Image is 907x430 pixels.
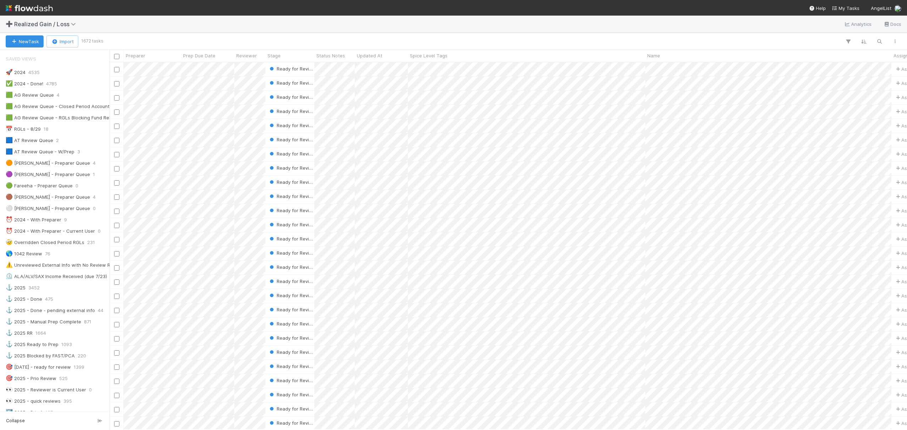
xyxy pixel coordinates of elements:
[268,420,316,426] span: Ready for Review
[64,215,67,224] span: 9
[268,334,314,341] div: Ready for Review
[114,95,119,101] input: Toggle Row Selected
[28,283,40,292] span: 3452
[114,322,119,327] input: Toggle Row Selected
[93,170,95,179] span: 1
[832,5,860,11] span: My Tasks
[268,207,314,214] div: Ready for Review
[268,80,316,86] span: Ready for Review
[114,138,119,143] input: Toggle Row Selected
[883,20,901,28] a: Docs
[28,68,40,77] span: 4535
[268,108,316,114] span: Ready for Review
[647,52,660,59] span: Name
[268,377,314,384] div: Ready for Review
[268,108,314,115] div: Ready for Review
[114,364,119,370] input: Toggle Row Selected
[6,205,13,211] span: ⚪
[844,20,872,28] a: Analytics
[6,307,13,313] span: ⚓
[236,52,257,59] span: Reviewer
[268,236,316,242] span: Ready for Review
[6,341,13,347] span: ⚓
[6,262,13,268] span: ⚠️
[6,306,95,315] div: 2025 - Done - pending external info
[63,397,72,406] span: 395
[6,261,125,270] div: Unreviewed External Info with No Review Request
[6,418,25,424] span: Collapse
[268,419,314,426] div: Ready for Review
[114,152,119,157] input: Toggle Row Selected
[6,238,84,247] div: Overridden Closed Period RGLs
[6,398,13,404] span: 👀
[87,238,95,247] span: 231
[114,67,119,72] input: Toggle Row Selected
[14,21,79,28] span: Realized Gain / Loss
[268,94,314,101] div: Ready for Review
[6,409,13,415] span: 1️⃣
[268,392,316,397] span: Ready for Review
[114,336,119,341] input: Toggle Row Selected
[6,181,73,190] div: Fareeha - Preparer Queue
[6,239,13,245] span: 🤕
[6,125,41,134] div: RGLs - 8/29
[268,123,316,128] span: Ready for Review
[410,52,447,59] span: Spice Level Tags
[6,386,13,392] span: 👀
[114,209,119,214] input: Toggle Row Selected
[6,182,13,188] span: 🟢
[268,179,316,185] span: Ready for Review
[268,405,314,412] div: Ready for Review
[268,66,316,72] span: Ready for Review
[268,179,314,186] div: Ready for Review
[6,21,13,27] span: ➕
[74,363,84,372] span: 1399
[98,306,103,315] span: 44
[6,250,13,256] span: 🌎
[832,5,860,12] a: My Tasks
[126,52,145,59] span: Preparer
[6,103,13,109] span: 🟩
[6,284,13,290] span: ⚓
[6,91,54,100] div: AG Review Queue
[114,237,119,242] input: Toggle Row Selected
[268,264,316,270] span: Ready for Review
[6,204,90,213] div: [PERSON_NAME] - Preparer Queue
[45,249,50,258] span: 76
[268,335,316,341] span: Ready for Review
[6,397,61,406] div: 2025 - quick reviews
[114,54,119,59] input: Toggle All Rows Selected
[268,235,314,242] div: Ready for Review
[6,126,13,132] span: 📅
[114,393,119,398] input: Toggle Row Selected
[6,170,90,179] div: [PERSON_NAME] - Preparer Queue
[268,363,316,369] span: Ready for Review
[268,307,316,312] span: Ready for Review
[114,407,119,412] input: Toggle Row Selected
[268,222,316,227] span: Ready for Review
[93,159,96,168] span: 4
[6,113,121,122] div: AG Review Queue - RGLs Blocking Fund Release
[114,379,119,384] input: Toggle Row Selected
[268,94,316,100] span: Ready for Review
[6,228,13,234] span: ⏰
[268,320,314,327] div: Ready for Review
[268,306,314,313] div: Ready for Review
[268,292,314,299] div: Ready for Review
[6,408,43,417] div: 2025 - Prio 1
[114,109,119,115] input: Toggle Row Selected
[78,351,86,360] span: 220
[268,150,314,157] div: Ready for Review
[268,65,314,72] div: Ready for Review
[268,136,314,143] div: Ready for Review
[357,52,382,59] span: Updated At
[6,273,13,279] span: ⏲️
[809,5,826,12] div: Help
[894,5,901,12] img: avatar_bc42736a-3f00-4d10-a11d-d22e63cdc729.png
[114,279,119,285] input: Toggle Row Selected
[93,193,96,202] span: 4
[268,378,316,383] span: Ready for Review
[114,81,119,86] input: Toggle Row Selected
[6,194,13,200] span: 🟤
[6,283,26,292] div: 2025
